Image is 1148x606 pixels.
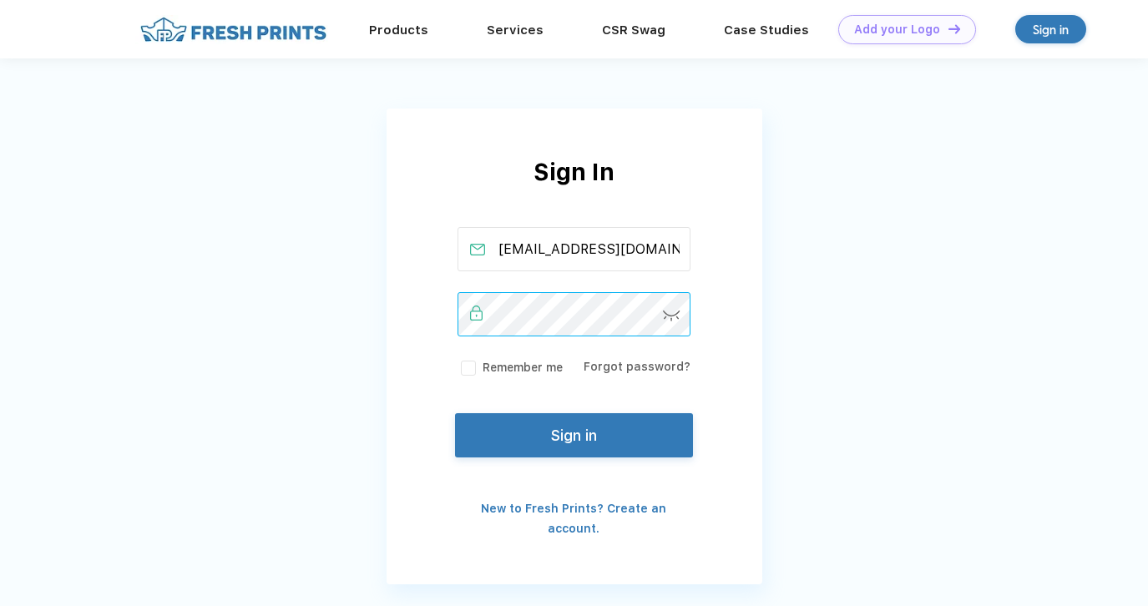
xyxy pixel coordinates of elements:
[470,244,485,255] img: email_active.svg
[458,359,563,376] label: Remember me
[854,23,940,37] div: Add your Logo
[1015,15,1086,43] a: Sign in
[387,154,762,227] div: Sign In
[1033,20,1069,39] div: Sign in
[458,227,690,271] input: Email
[584,360,690,373] a: Forgot password?
[663,311,680,321] img: password-icon.svg
[470,306,483,321] img: password_active.svg
[481,502,666,535] a: New to Fresh Prints? Create an account.
[135,15,331,44] img: fo%20logo%202.webp
[455,413,692,457] button: Sign in
[948,24,960,33] img: DT
[369,23,428,38] a: Products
